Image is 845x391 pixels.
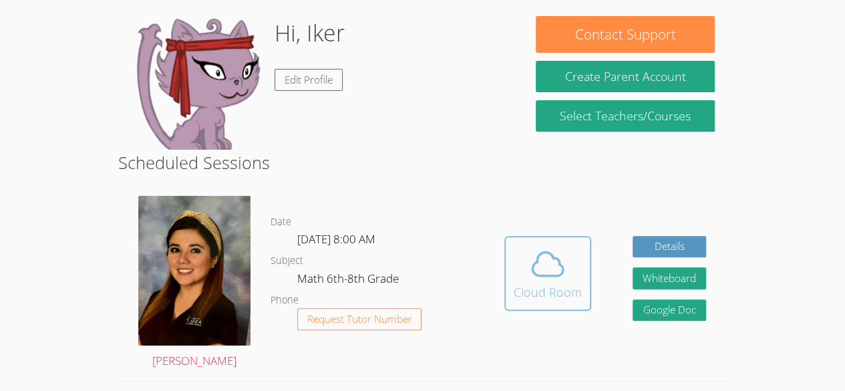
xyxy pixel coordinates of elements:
[536,100,714,132] a: Select Teachers/Courses
[138,196,250,370] a: [PERSON_NAME]
[536,61,714,92] button: Create Parent Account
[297,231,375,247] span: [DATE] 8:00 AM
[271,214,291,231] dt: Date
[271,292,299,309] dt: Phone
[138,196,250,346] img: avatar.png
[633,299,706,321] a: Google Doc
[297,269,401,292] dd: Math 6th-8th Grade
[271,253,303,269] dt: Subject
[504,236,591,311] button: Cloud Room
[514,283,582,301] div: Cloud Room
[297,308,422,330] button: Request Tutor Number
[130,16,264,150] img: default.png
[118,150,727,175] h2: Scheduled Sessions
[633,236,706,258] a: Details
[633,267,706,289] button: Whiteboard
[275,16,345,50] h1: Hi, Iker
[536,16,714,53] button: Contact Support
[307,314,412,324] span: Request Tutor Number
[275,69,343,91] a: Edit Profile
